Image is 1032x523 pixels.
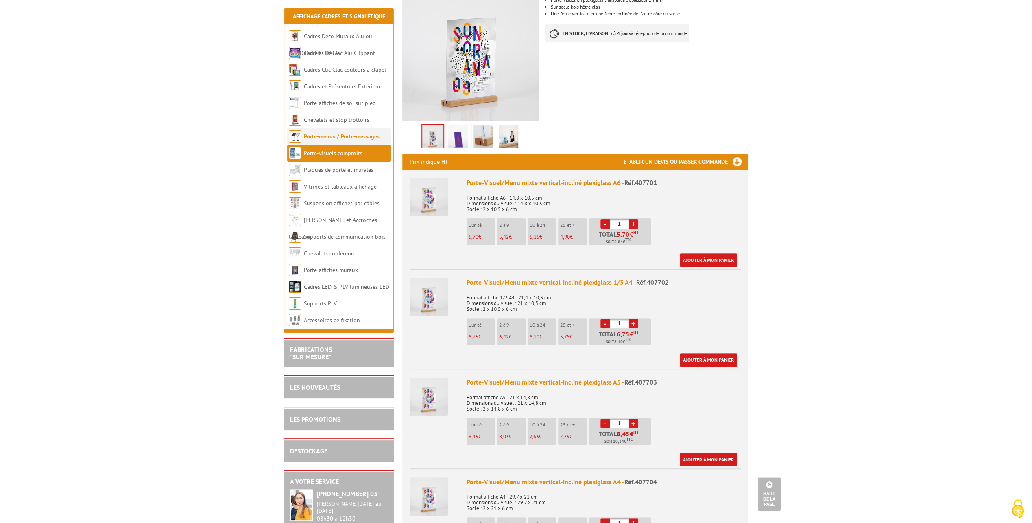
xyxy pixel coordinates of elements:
[289,216,377,240] a: [PERSON_NAME] et Accroches tableaux
[629,319,638,328] a: +
[499,434,526,439] p: €
[560,334,587,340] p: €
[617,431,630,437] span: 8,45
[448,125,468,151] img: porte_visuel_menu_mixtes_vertical_incline_plexi_socle_bois_2.png
[560,234,587,240] p: €
[680,453,737,466] a: Ajouter à mon panier
[467,289,741,312] p: Format affiche 1/3 A4 - 21,4 x 10,3 cm Dimensions du visuel : 21 x 10,5 cm Socle : 2 x 10,5 x 6 cm
[289,264,301,276] img: Porte-affiches muraux
[304,300,337,307] a: Supports PLV
[289,297,301,310] img: Supports PLV
[633,330,639,335] sup: HT
[633,429,639,435] sup: HT
[289,314,301,326] img: Accessoires de fixation
[289,247,301,259] img: Chevalets conférence
[289,64,301,76] img: Cadres Clic-Clac couleurs à clapet
[499,234,526,240] p: €
[290,415,340,423] a: LES PROMOTIONS
[289,114,301,126] img: Chevalets et stop trottoirs
[499,222,526,228] p: 2 à 9
[530,334,556,340] p: €
[410,477,448,516] img: Porte-Visuel/Menu mixte vertical-incliné plexiglass A4
[304,166,373,174] a: Plaques de porte et murales
[467,378,741,387] div: Porte-Visuel/Menu mixte vertical-incliné plexiglass A5 -
[600,419,610,428] a: -
[293,13,385,20] a: Affichage Cadres et Signalétique
[613,438,624,445] span: 10,14
[563,30,631,36] strong: EN STOCK, LIVRAISON 3 à 4 jours
[410,154,448,170] p: Prix indiqué HT
[625,337,631,342] sup: TTC
[624,154,748,170] h3: Etablir un devis ou passer commande
[530,233,539,240] span: 5,15
[304,283,389,290] a: Cadres LED & PLV lumineuses LED
[614,338,623,345] span: 8,10
[304,133,380,140] a: Porte-menus / Porte-messages
[617,231,630,237] span: 5,70
[422,125,443,150] img: porte_visuel_menu_mixtes_vertical_incline_plexi_socle_bois.png
[290,447,327,455] a: DESTOCKAGE
[530,422,556,428] p: 10 à 24
[410,178,448,216] img: Porte-Visuel/Menu mixte vertical-incliné plexiglass A6
[410,278,448,316] img: Porte-Visuel/Menu mixte vertical-incliné plexiglass 1/3 A4
[304,66,386,73] a: Cadres Clic-Clac couleurs à clapet
[1008,499,1028,519] img: Cookies (fenêtre modale)
[473,125,493,151] img: porte_visuel_menu_mixtes_vertical_incline_plexi_socle_bois_3.jpg
[304,316,360,324] a: Accessoires de fixation
[467,488,741,511] p: Format affiche A4 - 29,7 x 21 cm Dimensions du visuel : 29,7 x 21 cm Socle : 2 x 21 x 6 cm
[600,219,610,229] a: -
[317,501,388,514] div: [PERSON_NAME][DATE] au [DATE]
[630,331,633,337] span: €
[630,231,633,237] span: €
[289,214,301,226] img: Cimaises et Accroches tableaux
[469,434,495,439] p: €
[499,125,518,151] img: 407701_porte-visuel_menu_verticaux_incline_2.jpg
[469,433,478,440] span: 8,45
[629,219,638,229] a: +
[560,233,570,240] span: 4,90
[530,333,539,340] span: 6,10
[304,233,386,240] a: Supports de communication bois
[530,322,556,328] p: 10 à 24
[289,147,301,159] img: Porte-visuels comptoirs
[624,478,657,486] span: Réf.407704
[290,478,388,486] h2: A votre service
[606,239,631,245] span: Soit €
[604,438,633,445] span: Soit €
[290,345,332,361] a: FABRICATIONS"Sur Mesure"
[469,322,495,328] p: L'unité
[530,222,556,228] p: 10 à 24
[469,222,495,228] p: L'unité
[758,477,781,511] a: Haut de la page
[600,319,610,328] a: -
[467,189,741,212] p: Format affiche A6 - 14,8 x 10,5 cm Dimensions du visuel : 14,8 x 10,5 cm Socle : 2 x 10,5 x 6 cm
[626,437,633,442] sup: TTC
[289,197,301,209] img: Suspension affiches par câbles
[633,230,639,235] sup: HT
[624,378,657,386] span: Réf.407703
[304,99,375,107] a: Porte-affiches de sol sur pied
[624,178,657,187] span: Réf.407701
[530,234,556,240] p: €
[467,178,741,187] div: Porte-Visuel/Menu mixte vertical-incliné plexiglass A6 -
[629,419,638,428] a: +
[467,477,741,487] div: Porte-Visuel/Menu mixte vertical-incliné plexiglass A4 -
[560,422,587,428] p: 25 et +
[499,334,526,340] p: €
[617,331,630,337] span: 6,75
[614,239,623,245] span: 6,84
[289,164,301,176] img: Plaques de porte et murales
[304,49,375,57] a: Cadres Clic-Clac Alu Clippant
[289,80,301,92] img: Cadres et Présentoirs Extérieur
[606,338,631,345] span: Soit €
[467,389,741,412] p: Format affiche A5 - 21 x 14,8 cm Dimensions du visuel : 21 x 14,8 cm Socle : 2 x 14,8 x 6 cm
[560,222,587,228] p: 25 et +
[551,4,748,9] li: Sur socle bois hêtre clair
[1004,495,1032,523] button: Cookies (fenêtre modale)
[469,422,495,428] p: L'unité
[560,434,587,439] p: €
[290,489,313,521] img: widget-service.jpg
[545,24,689,42] p: à réception de la commande
[469,334,495,340] p: €
[289,130,301,143] img: Porte-menus / Porte-messages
